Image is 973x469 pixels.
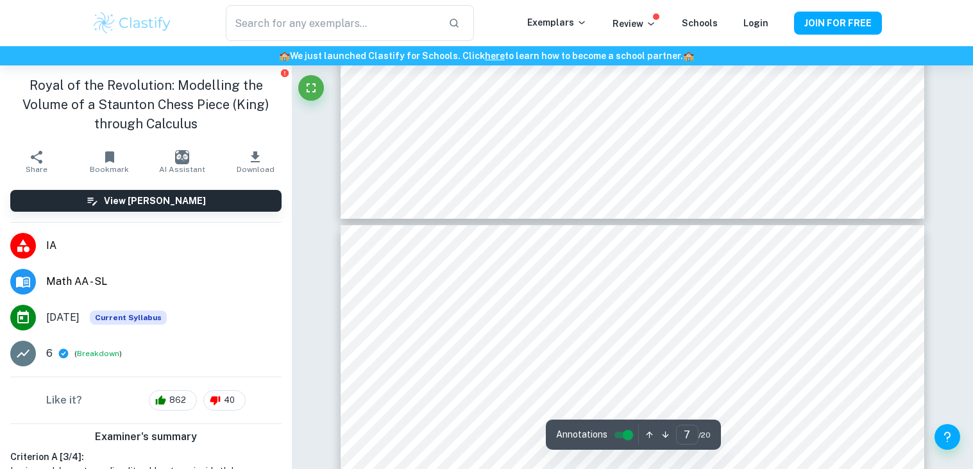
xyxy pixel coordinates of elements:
[683,51,694,61] span: 🏫
[77,348,119,359] button: Breakdown
[217,394,242,407] span: 40
[794,12,882,35] button: JOIN FOR FREE
[46,346,53,361] p: 6
[279,51,290,61] span: 🏫
[682,18,718,28] a: Schools
[159,165,205,174] span: AI Assistant
[298,75,324,101] button: Fullscreen
[46,393,82,408] h6: Like it?
[92,10,173,36] img: Clastify logo
[203,390,246,411] div: 40
[175,150,189,164] img: AI Assistant
[556,428,607,441] span: Annotations
[10,450,282,464] h6: Criterion A [ 3 / 4 ]:
[162,394,193,407] span: 862
[219,144,292,180] button: Download
[73,144,146,180] button: Bookmark
[935,424,960,450] button: Help and Feedback
[10,76,282,133] h1: Royal of the Revolution: Modelling the Volume of a Staunton Chess Piece (King) through Calculus
[5,429,287,445] h6: Examiner's summary
[46,274,282,289] span: Math AA - SL
[613,17,656,31] p: Review
[26,165,47,174] span: Share
[698,429,711,441] span: / 20
[149,390,197,411] div: 862
[3,49,970,63] h6: We just launched Clastify for Schools. Click to learn how to become a school partner.
[90,311,167,325] span: Current Syllabus
[90,165,129,174] span: Bookmark
[743,18,768,28] a: Login
[10,190,282,212] button: View [PERSON_NAME]
[104,194,206,208] h6: View [PERSON_NAME]
[237,165,275,174] span: Download
[226,5,437,41] input: Search for any exemplars...
[146,144,219,180] button: AI Assistant
[280,68,289,78] button: Report issue
[90,311,167,325] div: This exemplar is based on the current syllabus. Feel free to refer to it for inspiration/ideas wh...
[46,238,282,253] span: IA
[527,15,587,30] p: Exemplars
[46,310,80,325] span: [DATE]
[485,51,505,61] a: here
[74,348,122,360] span: ( )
